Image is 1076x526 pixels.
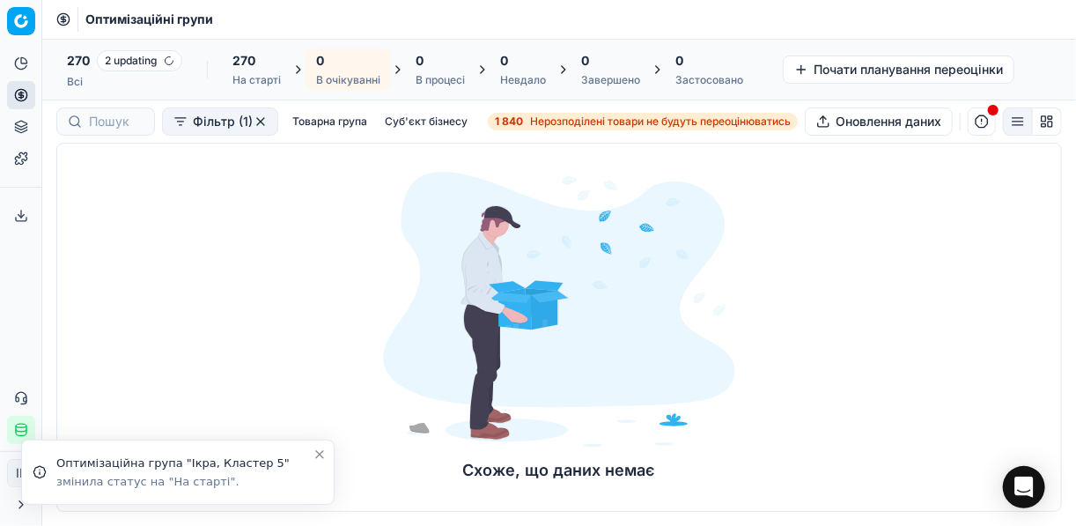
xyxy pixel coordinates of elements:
[316,52,324,70] span: 0
[416,52,424,70] span: 0
[67,52,90,70] span: 270
[8,460,34,486] span: IL
[530,115,791,129] span: Нерозподілені товари не будуть переоцінюватись
[89,113,144,130] input: Пошук
[56,474,313,490] div: змінила статус на "На старті".
[7,459,35,487] button: IL
[85,11,213,28] span: Оптимізаційні групи
[500,73,546,87] div: Невдало
[675,73,743,87] div: Застосовано
[416,73,465,87] div: В процесі
[581,73,640,87] div: Завершено
[1003,466,1045,508] div: Open Intercom Messenger
[232,73,281,87] div: На старті
[97,50,182,71] span: 2 updating
[805,107,953,136] button: Оновлення даних
[285,111,374,132] button: Товарна група
[162,107,278,136] button: Фільтр (1)
[581,52,589,70] span: 0
[495,115,523,129] strong: 1 840
[488,113,798,130] a: 1 840Нерозподілені товари не будуть переоцінюватись
[309,444,330,465] button: Close toast
[67,75,182,89] div: Всі
[783,56,1014,84] button: Почати планування переоцінки
[675,52,683,70] span: 0
[56,455,313,472] div: Оптимізаційна група "Ікра, Кластер 5"
[85,11,213,28] nav: breadcrumb
[316,73,380,87] div: В очікуванні
[383,458,735,483] div: Схоже, що даних немає
[500,52,508,70] span: 0
[232,52,255,70] span: 270
[378,111,475,132] button: Суб'єкт бізнесу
